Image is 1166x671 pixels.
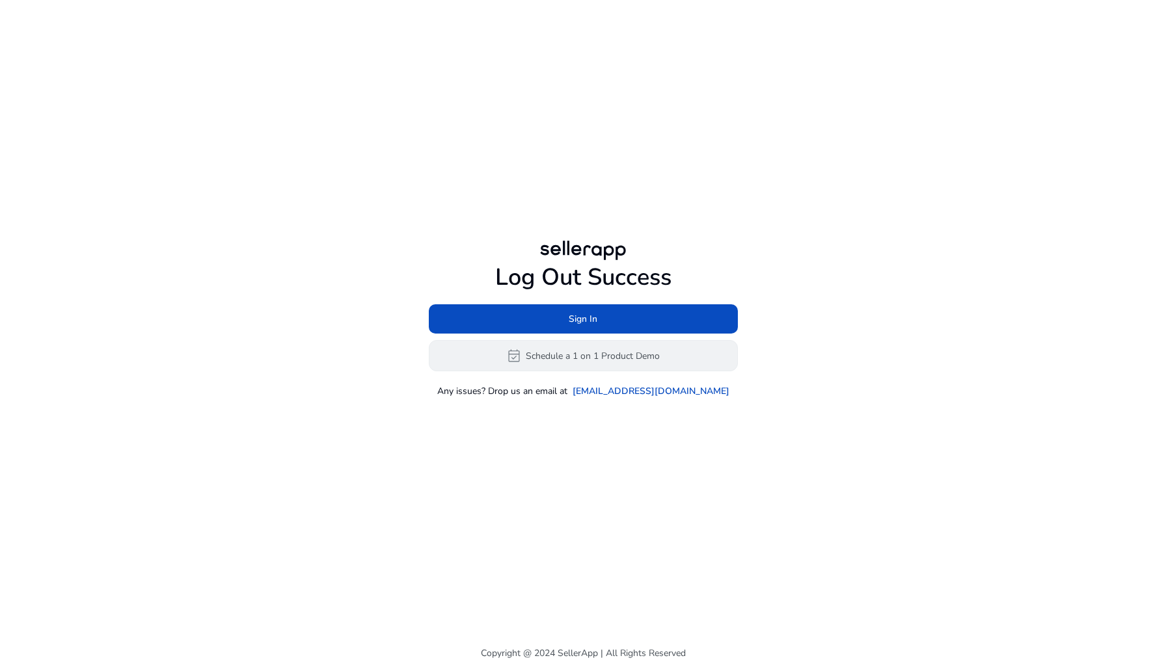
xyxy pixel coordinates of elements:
[573,384,729,398] a: [EMAIL_ADDRESS][DOMAIN_NAME]
[429,263,738,291] h1: Log Out Success
[429,304,738,334] button: Sign In
[506,348,522,363] span: event_available
[437,384,567,398] p: Any issues? Drop us an email at
[429,340,738,371] button: event_availableSchedule a 1 on 1 Product Demo
[569,312,597,326] span: Sign In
